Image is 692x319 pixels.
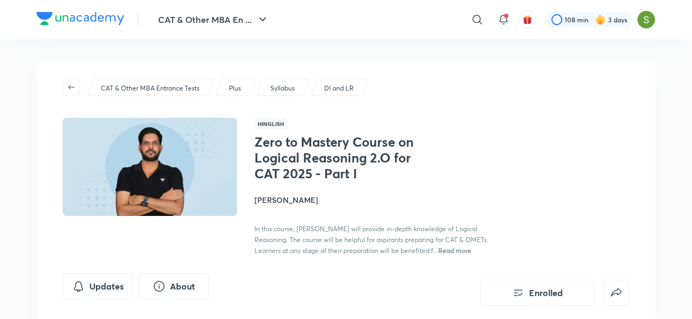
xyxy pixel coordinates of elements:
[519,11,536,28] button: avatar
[229,83,241,93] p: Plus
[270,83,295,93] p: Syllabus
[323,83,356,93] a: DI and LR
[254,134,433,181] h1: Zero to Mastery Course on Logical Reasoning 2.O for CAT 2025 - Part I
[254,118,287,130] span: Hinglish
[63,273,132,299] button: Updates
[37,12,124,28] a: Company Logo
[99,83,202,93] a: CAT & Other MBA Entrance Tests
[37,12,124,25] img: Company Logo
[637,10,655,29] img: Samridhi Vij
[61,117,239,217] img: Thumbnail
[324,83,354,93] p: DI and LR
[139,273,209,299] button: About
[269,83,297,93] a: Syllabus
[151,9,276,31] button: CAT & Other MBA En ...
[101,83,199,93] p: CAT & Other MBA Entrance Tests
[523,15,532,25] img: avatar
[254,225,488,255] span: In this course, [PERSON_NAME] will provide in-depth knowledge of Logical Reasoning. The course wi...
[227,83,243,93] a: Plus
[595,14,606,25] img: streak
[480,280,594,306] button: Enrolled
[603,280,629,306] button: false
[438,246,471,255] span: Read more
[254,194,499,206] h4: [PERSON_NAME]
